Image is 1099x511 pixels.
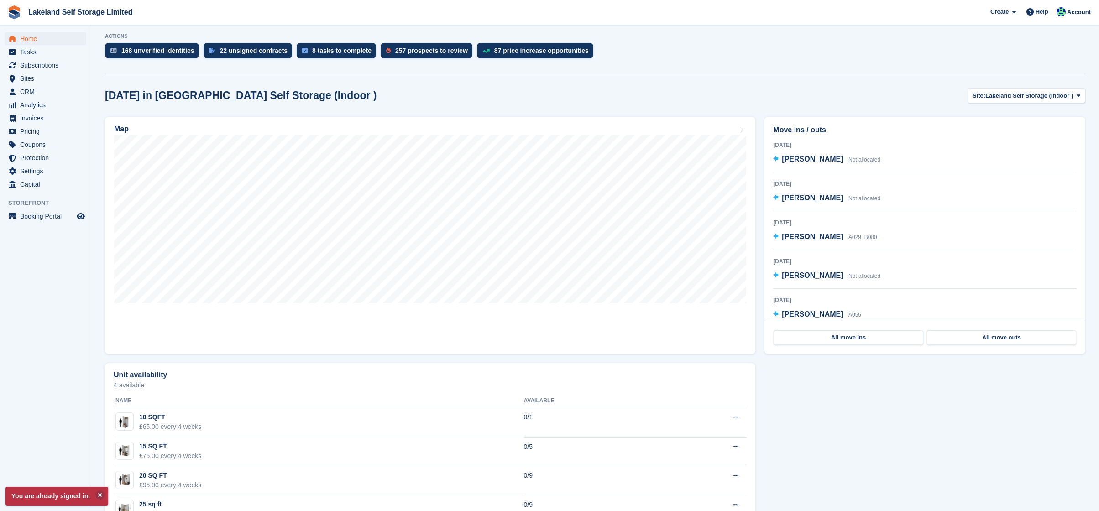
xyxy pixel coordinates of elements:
span: Booking Portal [20,210,75,223]
a: menu [5,72,86,85]
span: Create [990,7,1009,16]
div: [DATE] [773,180,1077,188]
a: menu [5,112,86,125]
div: 25 sq ft [139,500,205,509]
img: price_increase_opportunities-93ffe204e8149a01c8c9dc8f82e8f89637d9d84a8eef4429ea346261dce0b2c0.svg [482,49,490,53]
a: menu [5,210,86,223]
button: Site: Lakeland Self Storage (Indoor ) [968,88,1085,103]
span: Sites [20,72,75,85]
td: 0/9 [524,466,661,495]
span: Capital [20,178,75,191]
a: menu [5,178,86,191]
a: [PERSON_NAME] A055 [773,309,861,321]
img: contract_signature_icon-13c848040528278c33f63329250d36e43548de30e8caae1d1a13099fd9432cc5.svg [209,48,215,53]
div: 15 SQ FT [139,442,201,451]
div: £65.00 every 4 weeks [139,422,201,432]
span: Site: [973,91,985,100]
span: Subscriptions [20,59,75,72]
img: prospect-51fa495bee0391a8d652442698ab0144808aea92771e9ea1ae160a38d050c398.svg [386,48,391,53]
span: Analytics [20,99,75,111]
a: 8 tasks to complete [297,43,381,63]
img: 10-sqft-unit.jpg [116,415,133,428]
h2: Map [114,125,129,133]
span: Help [1036,7,1048,16]
div: 8 tasks to complete [312,47,372,54]
span: Not allocated [848,156,880,163]
h2: Unit availability [114,371,167,379]
td: 0/1 [524,408,661,437]
div: £95.00 every 4 weeks [139,480,201,490]
a: menu [5,32,86,45]
th: Name [114,394,524,408]
div: 10 SQFT [139,412,201,422]
p: ACTIONS [105,33,1085,39]
span: [PERSON_NAME] [782,155,843,163]
h2: Move ins / outs [773,125,1077,136]
div: 22 unsigned contracts [220,47,288,54]
h2: [DATE] in [GEOGRAPHIC_DATA] Self Storage (Indoor ) [105,89,377,102]
img: task-75834270c22a3079a89374b754ae025e5fb1db73e45f91037f5363f120a921f8.svg [302,48,308,53]
span: Protection [20,151,75,164]
span: A029, B080 [848,234,877,240]
span: Account [1067,8,1091,17]
span: CRM [20,85,75,98]
div: [DATE] [773,141,1077,149]
p: You are already signed in. [5,487,108,506]
span: Settings [20,165,75,177]
img: verify_identity-adf6edd0f0f0b5bbfe63781bf79b02c33cf7c696d77639b501bdc392416b5a36.svg [110,48,117,53]
a: 168 unverified identities [105,43,204,63]
span: [PERSON_NAME] [782,310,843,318]
a: [PERSON_NAME] A029, B080 [773,231,877,243]
a: All move ins [774,330,923,345]
a: Map [105,117,755,354]
span: Storefront [8,198,91,208]
div: [DATE] [773,296,1077,304]
a: Preview store [75,211,86,222]
a: 87 price increase opportunities [477,43,598,63]
span: Invoices [20,112,75,125]
img: 20-sqft-unit.jpg [116,473,133,486]
span: Home [20,32,75,45]
span: Not allocated [848,273,880,279]
a: Lakeland Self Storage Limited [25,5,136,20]
a: [PERSON_NAME] Not allocated [773,154,880,166]
div: 168 unverified identities [121,47,194,54]
a: menu [5,46,86,58]
a: menu [5,99,86,111]
a: menu [5,85,86,98]
div: [DATE] [773,257,1077,266]
span: [PERSON_NAME] [782,271,843,279]
span: Pricing [20,125,75,138]
a: [PERSON_NAME] Not allocated [773,270,880,282]
img: stora-icon-8386f47178a22dfd0bd8f6a31ec36ba5ce8667c1dd55bd0f319d3a0aa187defe.svg [7,5,21,19]
a: menu [5,59,86,72]
span: Not allocated [848,195,880,202]
a: 22 unsigned contracts [204,43,297,63]
span: [PERSON_NAME] [782,194,843,202]
span: A055 [848,312,861,318]
a: 257 prospects to review [381,43,477,63]
span: Lakeland Self Storage (Indoor ) [985,91,1073,100]
img: 15-sqft-unit.jpg [116,444,133,458]
a: [PERSON_NAME] Not allocated [773,193,880,204]
div: £75.00 every 4 weeks [139,451,201,461]
img: Steve Aynsley [1057,7,1066,16]
a: All move outs [927,330,1076,345]
div: [DATE] [773,219,1077,227]
div: 257 prospects to review [395,47,468,54]
td: 0/5 [524,437,661,466]
span: [PERSON_NAME] [782,233,843,240]
th: Available [524,394,661,408]
div: 20 SQ FT [139,471,201,480]
a: menu [5,125,86,138]
span: Coupons [20,138,75,151]
a: menu [5,138,86,151]
p: 4 available [114,382,747,388]
a: menu [5,165,86,177]
a: menu [5,151,86,164]
span: Tasks [20,46,75,58]
div: 87 price increase opportunities [494,47,589,54]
